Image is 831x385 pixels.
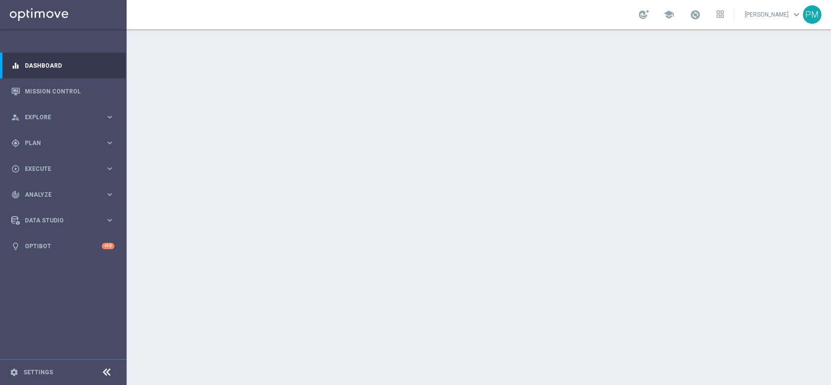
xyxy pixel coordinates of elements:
a: Settings [23,369,53,375]
i: gps_fixed [11,139,20,147]
i: play_circle_outline [11,165,20,173]
i: lightbulb [11,242,20,251]
button: gps_fixed Plan keyboard_arrow_right [11,139,115,147]
div: Explore [11,113,105,122]
div: Plan [11,139,105,147]
a: Dashboard [25,53,114,78]
button: equalizer Dashboard [11,62,115,70]
div: Optibot [11,233,114,259]
i: keyboard_arrow_right [105,164,114,173]
span: Data Studio [25,218,105,223]
i: keyboard_arrow_right [105,112,114,122]
span: Explore [25,114,105,120]
i: track_changes [11,190,20,199]
a: Mission Control [25,78,114,104]
span: keyboard_arrow_down [791,9,802,20]
i: keyboard_arrow_right [105,216,114,225]
span: Plan [25,140,105,146]
button: play_circle_outline Execute keyboard_arrow_right [11,165,115,173]
span: Analyze [25,192,105,198]
i: equalizer [11,61,20,70]
i: settings [10,368,18,377]
div: Mission Control [11,78,114,104]
a: Optibot [25,233,102,259]
button: Data Studio keyboard_arrow_right [11,217,115,224]
i: keyboard_arrow_right [105,190,114,199]
div: Data Studio [11,216,105,225]
button: person_search Explore keyboard_arrow_right [11,113,115,121]
a: [PERSON_NAME]keyboard_arrow_down [744,7,803,22]
div: Analyze [11,190,105,199]
i: keyboard_arrow_right [105,138,114,147]
button: track_changes Analyze keyboard_arrow_right [11,191,115,199]
div: +10 [102,243,114,249]
i: person_search [11,113,20,122]
span: Execute [25,166,105,172]
button: lightbulb Optibot +10 [11,242,115,250]
span: school [664,9,674,20]
div: PM [803,5,821,24]
button: Mission Control [11,88,115,95]
div: Execute [11,165,105,173]
div: Dashboard [11,53,114,78]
